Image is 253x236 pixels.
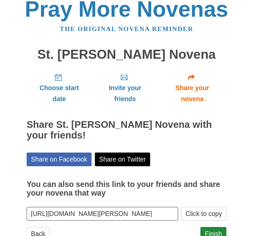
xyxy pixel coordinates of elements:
[33,82,85,104] span: Choose start date
[27,47,226,62] h1: St. [PERSON_NAME] Novena
[165,82,220,104] span: Share your novena
[92,68,158,108] a: Invite your friends
[99,82,151,104] span: Invite your friends
[27,68,92,108] a: Choose start date
[27,153,92,166] a: Share on Facebook
[181,207,226,221] button: Click to copy
[27,180,226,197] h3: You can also send this link to your friends and share your novena that way
[27,120,226,141] h2: Share St. [PERSON_NAME] Novena with your friends!
[158,68,226,108] a: Share your novena
[60,25,193,32] a: The original novena reminder
[95,153,150,166] a: Share on Twitter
